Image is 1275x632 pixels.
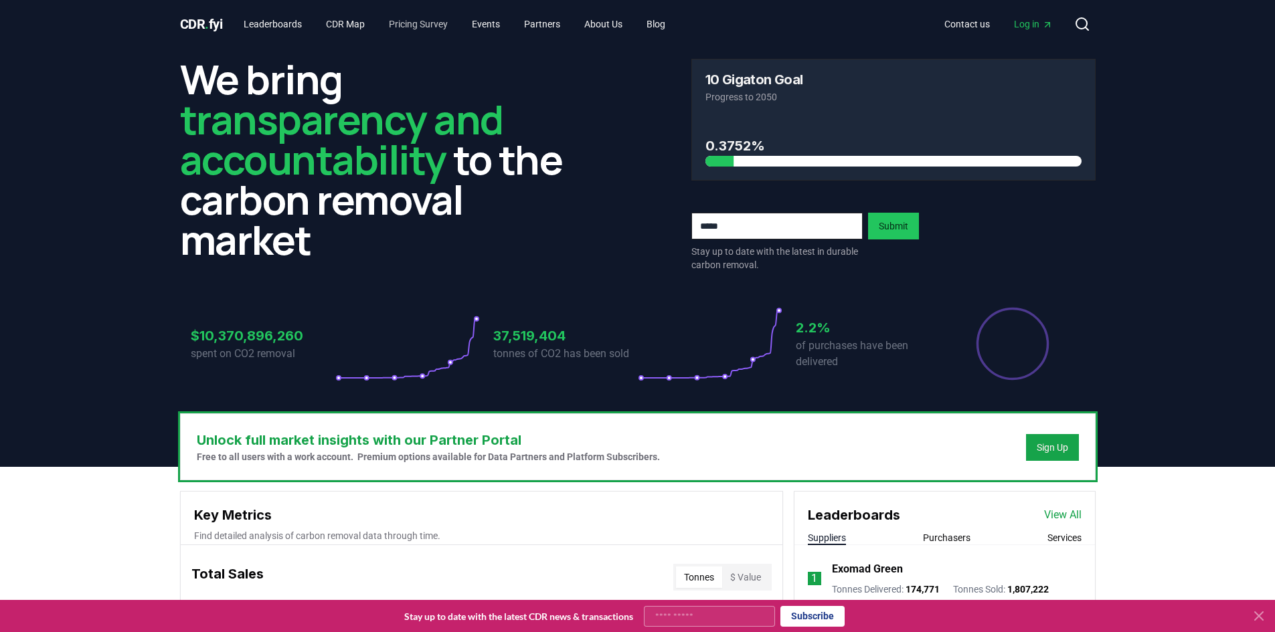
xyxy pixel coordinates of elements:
h3: Key Metrics [194,505,769,525]
span: 1,807,222 [1007,584,1049,595]
a: CDR Map [315,12,375,36]
p: Tonnes Sold : [953,583,1049,596]
a: About Us [574,12,633,36]
h3: 0.3752% [705,136,1082,156]
nav: Main [233,12,676,36]
a: View All [1044,507,1082,523]
h3: $10,370,896,260 [191,326,335,346]
a: Contact us [934,12,1001,36]
button: Tonnes [676,566,722,588]
button: $ Value [722,566,769,588]
span: Log in [1014,17,1053,31]
p: spent on CO2 removal [191,346,335,362]
a: Leaderboards [233,12,313,36]
a: Events [461,12,511,36]
h3: Leaderboards [808,505,900,525]
button: Sign Up [1026,434,1079,461]
h3: 37,519,404 [493,326,638,346]
p: Find detailed analysis of carbon removal data through time. [194,529,769,542]
span: . [205,16,209,32]
a: Blog [636,12,676,36]
p: 1 [811,570,817,587]
p: Free to all users with a work account. Premium options available for Data Partners and Platform S... [197,450,660,463]
span: CDR fyi [180,16,223,32]
a: Pricing Survey [378,12,458,36]
h3: 2.2% [796,318,940,338]
a: Sign Up [1037,441,1068,454]
button: Services [1047,531,1082,544]
span: 174,771 [906,584,940,595]
a: Log in [1003,12,1064,36]
a: CDR.fyi [180,15,223,33]
h3: Unlock full market insights with our Partner Portal [197,430,660,450]
div: Percentage of sales delivered [975,306,1050,381]
p: Tonnes Delivered : [832,583,940,596]
p: of purchases have been delivered [796,338,940,370]
span: transparency and accountability [180,92,503,187]
p: tonnes of CO2 has been sold [493,346,638,362]
h3: Total Sales [191,564,264,591]
a: Partners [513,12,571,36]
a: Exomad Green [832,561,903,577]
h2: We bring to the carbon removal market [180,59,584,259]
nav: Main [934,12,1064,36]
button: Purchasers [923,531,970,544]
button: Suppliers [808,531,846,544]
p: Progress to 2050 [705,90,1082,104]
h3: 10 Gigaton Goal [705,73,803,86]
button: Submit [868,213,919,239]
p: Stay up to date with the latest in durable carbon removal. [691,245,863,272]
